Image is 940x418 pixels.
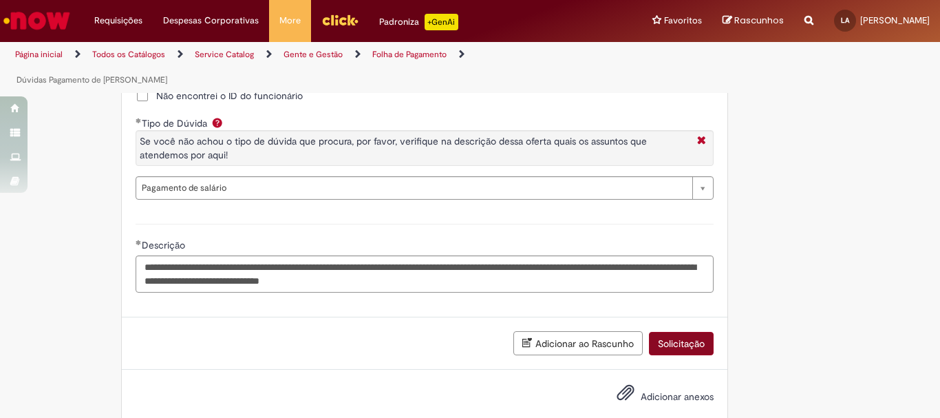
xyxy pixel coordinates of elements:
a: Folha de Pagamento [372,49,447,60]
span: [PERSON_NAME] [860,14,930,26]
span: More [279,14,301,28]
span: Obrigatório Preenchido [136,118,142,123]
a: Todos os Catálogos [92,49,165,60]
span: Pagamento de salário [142,177,685,199]
i: Fechar More information Por question_tipo_de_duvida [694,134,709,149]
textarea: Descrição [136,255,714,293]
span: Favoritos [664,14,702,28]
a: Gente e Gestão [284,49,343,60]
a: Service Catalog [195,49,254,60]
a: Página inicial [15,49,63,60]
button: Adicionar anexos [613,380,638,412]
span: Tipo de Dúvida [142,117,210,129]
a: Dúvidas Pagamento de [PERSON_NAME] [17,74,167,85]
span: Obrigatório Preenchido [136,240,142,245]
img: ServiceNow [1,7,72,34]
p: +GenAi [425,14,458,30]
span: Despesas Corporativas [163,14,259,28]
img: click_logo_yellow_360x200.png [321,10,359,30]
a: Rascunhos [723,14,784,28]
ul: Trilhas de página [10,42,617,93]
span: Se você não achou o tipo de dúvida que procura, por favor, verifique na descrição dessa oferta qu... [140,135,647,161]
span: Ajuda para Tipo de Dúvida [209,117,226,128]
button: Adicionar ao Rascunho [513,331,643,355]
span: Requisições [94,14,142,28]
span: LA [841,16,849,25]
span: Não encontrei o ID do funcionário [156,89,303,103]
span: Adicionar anexos [641,390,714,403]
span: Descrição [142,239,188,251]
div: Padroniza [379,14,458,30]
span: Rascunhos [734,14,784,27]
button: Solicitação [649,332,714,355]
